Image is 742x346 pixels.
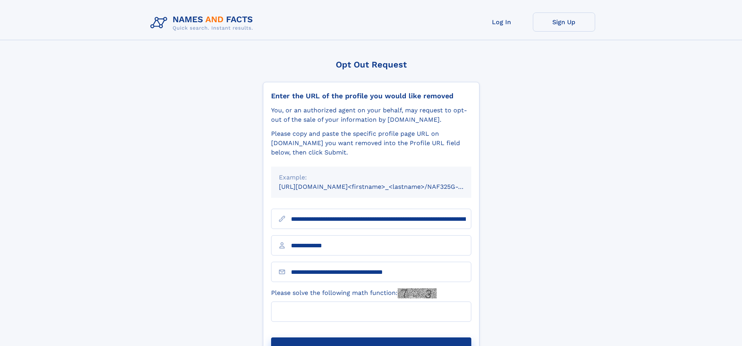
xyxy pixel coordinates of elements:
[471,12,533,32] a: Log In
[147,12,259,34] img: Logo Names and Facts
[279,173,464,182] div: Example:
[533,12,595,32] a: Sign Up
[263,60,479,69] div: Opt Out Request
[271,288,437,298] label: Please solve the following math function:
[271,106,471,124] div: You, or an authorized agent on your behalf, may request to opt-out of the sale of your informatio...
[271,129,471,157] div: Please copy and paste the specific profile page URL on [DOMAIN_NAME] you want removed into the Pr...
[279,183,486,190] small: [URL][DOMAIN_NAME]<firstname>_<lastname>/NAF325G-xxxxxxxx
[271,92,471,100] div: Enter the URL of the profile you would like removed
